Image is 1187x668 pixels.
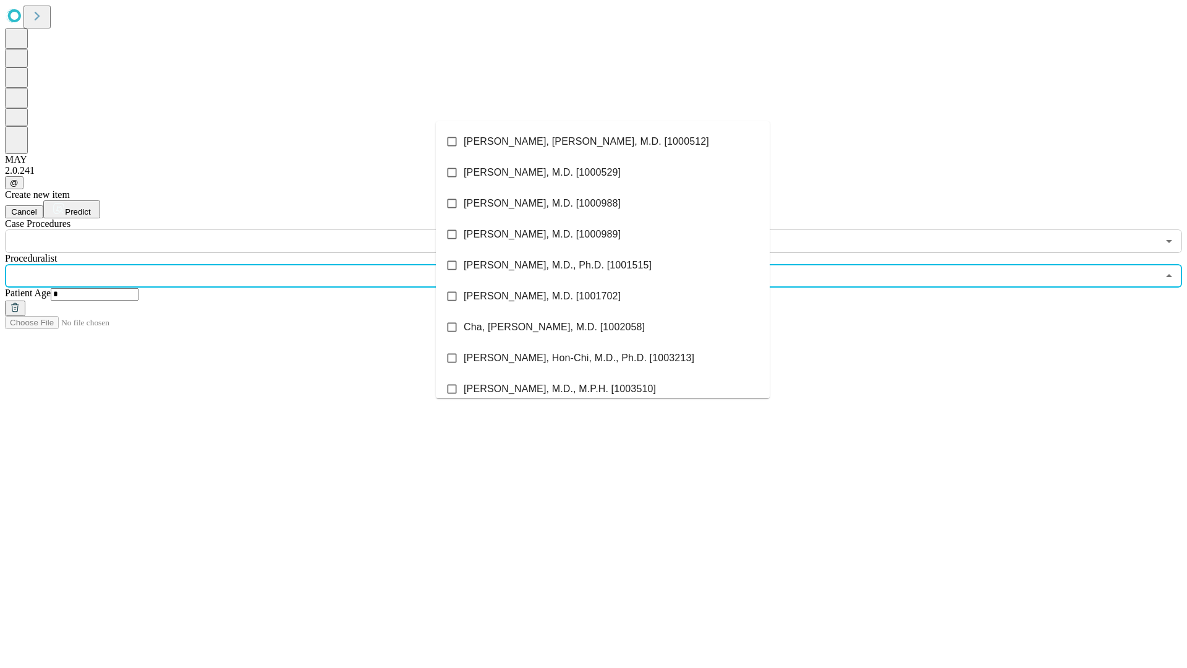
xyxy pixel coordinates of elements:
[5,218,70,229] span: Scheduled Procedure
[1160,267,1178,285] button: Close
[464,165,621,180] span: [PERSON_NAME], M.D. [1000529]
[464,351,694,366] span: [PERSON_NAME], Hon-Chi, M.D., Ph.D. [1003213]
[5,253,57,263] span: Proceduralist
[464,227,621,242] span: [PERSON_NAME], M.D. [1000989]
[464,289,621,304] span: [PERSON_NAME], M.D. [1001702]
[65,207,90,216] span: Predict
[464,258,652,273] span: [PERSON_NAME], M.D., Ph.D. [1001515]
[464,320,645,335] span: Cha, [PERSON_NAME], M.D. [1002058]
[464,382,656,396] span: [PERSON_NAME], M.D., M.P.H. [1003510]
[1160,233,1178,250] button: Open
[464,196,621,211] span: [PERSON_NAME], M.D. [1000988]
[5,189,70,200] span: Create new item
[464,134,709,149] span: [PERSON_NAME], [PERSON_NAME], M.D. [1000512]
[5,205,43,218] button: Cancel
[5,288,51,298] span: Patient Age
[5,165,1182,176] div: 2.0.241
[10,178,19,187] span: @
[11,207,37,216] span: Cancel
[5,176,23,189] button: @
[5,154,1182,165] div: MAY
[43,200,100,218] button: Predict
